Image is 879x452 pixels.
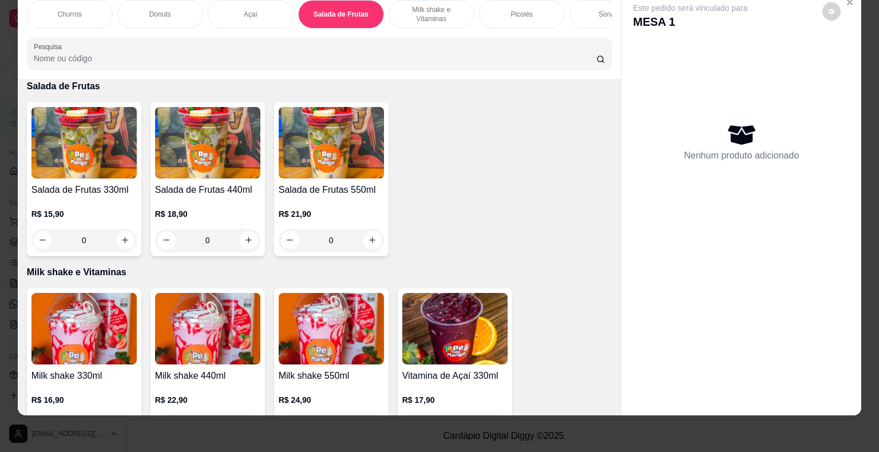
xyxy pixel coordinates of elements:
[31,208,137,220] p: R$ 15,90
[633,14,747,30] p: MESA 1
[402,369,508,383] h4: Vitamina de Açaí 330ml
[279,183,384,197] h4: Salada de Frutas 550ml
[402,293,508,364] img: product-image
[31,107,137,179] img: product-image
[34,53,596,64] input: Pesquisa
[599,10,625,19] p: Sorvetes
[31,183,137,197] h4: Salada de Frutas 330ml
[34,42,66,51] label: Pesquisa
[155,394,260,406] p: R$ 22,90
[822,2,841,21] button: decrease-product-quantity
[57,10,82,19] p: Churros
[402,394,508,406] p: R$ 17,90
[155,208,260,220] p: R$ 18,90
[510,10,533,19] p: Picolés
[279,208,384,220] p: R$ 21,90
[279,293,384,364] img: product-image
[27,80,612,93] p: Salada de Frutas
[155,107,260,179] img: product-image
[31,293,137,364] img: product-image
[684,149,799,162] p: Nenhum produto adicionado
[398,5,465,23] p: Milk shake e Vitaminas
[279,107,384,179] img: product-image
[31,369,137,383] h4: Milk shake 330ml
[314,10,369,19] p: Salada de Frutas
[279,369,384,383] h4: Milk shake 550ml
[149,10,171,19] p: Donuts
[633,2,747,14] p: Este pedido será vinculado para
[27,265,612,279] p: Milk shake e Vitaminas
[279,394,384,406] p: R$ 24,90
[244,10,258,19] p: Açaí
[155,293,260,364] img: product-image
[155,183,260,197] h4: Salada de Frutas 440ml
[31,394,137,406] p: R$ 16,90
[155,369,260,383] h4: Milk shake 440ml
